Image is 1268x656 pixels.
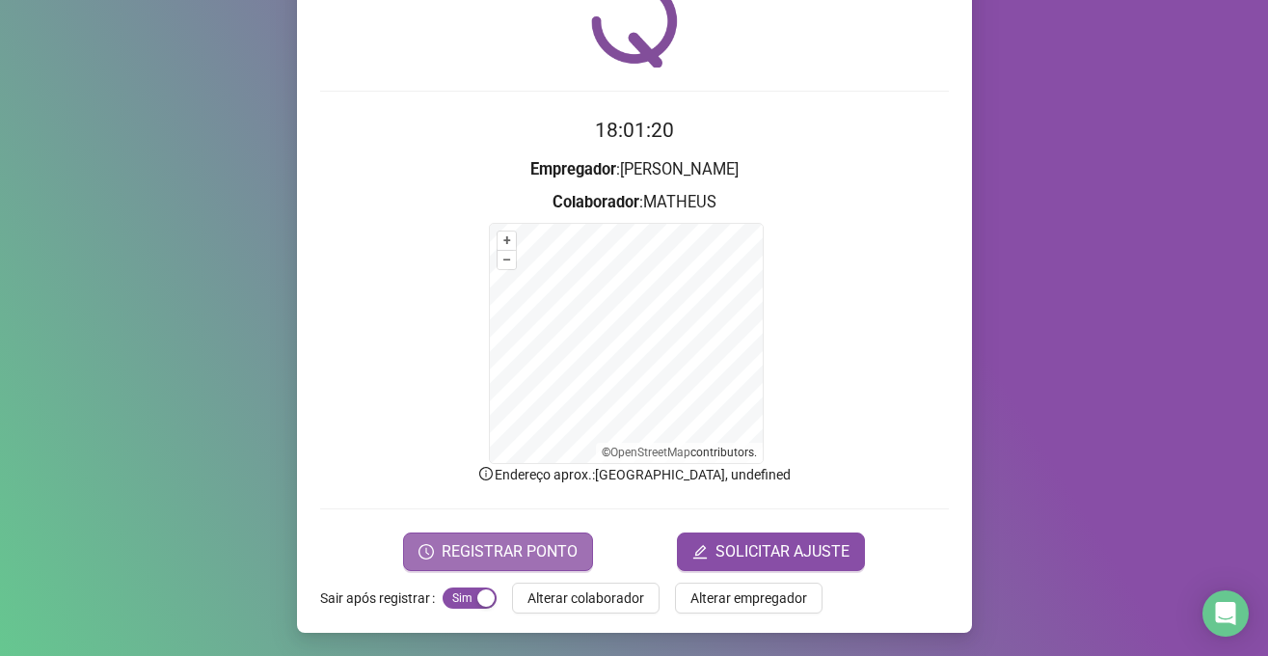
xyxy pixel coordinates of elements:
[320,157,949,182] h3: : [PERSON_NAME]
[692,544,708,560] span: edit
[530,160,616,178] strong: Empregador
[403,533,593,571] button: REGISTRAR PONTO
[512,583,660,614] button: Alterar colaborador
[675,583,823,614] button: Alterar empregador
[715,540,850,563] span: SOLICITAR AJUSTE
[320,464,949,485] p: Endereço aprox. : [GEOGRAPHIC_DATA], undefined
[610,446,690,459] a: OpenStreetMap
[477,465,495,482] span: info-circle
[677,533,865,571] button: editSOLICITAR AJUSTE
[690,588,807,609] span: Alterar empregador
[527,588,644,609] span: Alterar colaborador
[553,193,639,211] strong: Colaborador
[498,251,516,269] button: –
[418,544,434,560] span: clock-circle
[595,119,674,142] time: 18:01:20
[602,446,757,459] li: © contributors.
[442,540,578,563] span: REGISTRAR PONTO
[320,583,443,614] label: Sair após registrar
[1202,590,1249,637] div: Open Intercom Messenger
[320,190,949,215] h3: : MATHEUS
[498,232,516,250] button: +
